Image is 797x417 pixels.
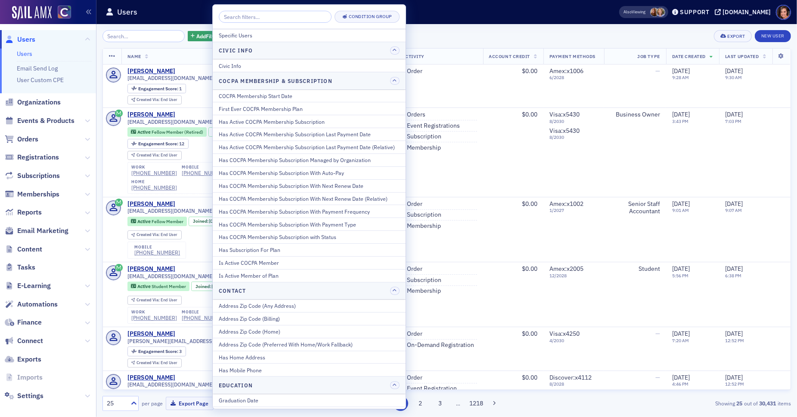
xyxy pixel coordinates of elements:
[213,363,406,376] button: Has Mobile Phone
[188,31,223,42] button: AddFilter
[5,336,43,346] a: Connect
[219,92,400,100] div: COCPA Membership Start Date
[522,265,537,273] span: $0.00
[402,265,422,273] a: 1 Order
[137,129,152,135] span: Active
[127,67,175,75] a: [PERSON_NAME]
[213,394,406,407] button: Graduation Date
[127,230,182,239] div: Created Via: End User
[213,102,406,115] button: First Ever COCPA Membership Plan
[131,129,203,135] a: Active Fellow Member (Retired)
[5,263,35,272] a: Tasks
[127,53,141,59] span: Name
[725,265,743,273] span: [DATE]
[17,318,42,327] span: Finance
[402,222,441,230] a: 1 Membership
[219,130,400,138] div: Has Active COCPA Membership Subscription Last Payment Date
[138,86,179,92] span: Engagement Score :
[127,381,214,388] span: [EMAIL_ADDRESS][DOMAIN_NAME]
[5,300,58,309] a: Automations
[131,179,177,184] div: home
[127,330,175,338] div: [PERSON_NAME]
[672,330,690,337] span: [DATE]
[213,115,406,128] button: Has Active COCPA Membership Subscription
[432,396,447,411] button: 3
[209,218,231,224] div: (1d)
[213,192,406,205] button: Has COCPA Membership Subscription With Next Renew Date (Relative)
[680,8,710,16] div: Support
[219,62,400,70] div: Civic Info
[209,218,222,224] span: [DATE]
[219,381,253,389] h4: Education
[191,282,238,291] div: Joined: 2025-09-22 00:00:00
[672,265,690,273] span: [DATE]
[189,217,235,226] div: Joined: 2025-09-22 00:00:00
[196,32,219,40] span: Add Filter
[219,208,400,215] div: Has COCPA Membership Subscription With Payment Frequency
[177,375,273,381] div: USR-14031938
[131,284,186,289] a: Active Student Member
[549,119,598,124] span: 8 / 2030
[219,11,332,23] input: Search filters...
[549,75,598,80] span: 6 / 2028
[213,90,406,102] button: COCPA Membership Start Date
[142,399,163,407] label: per page
[5,318,42,327] a: Finance
[17,76,64,84] a: User Custom CPE
[489,53,530,59] span: Account Credit
[219,31,400,39] div: Specific Users
[127,119,214,125] span: [EMAIL_ADDRESS][DOMAIN_NAME]
[219,328,400,335] div: Address Zip Code (Home)
[549,273,598,279] span: 12 / 2028
[655,374,660,381] span: —
[219,182,400,190] div: Has COCPA Membership Subscription With Next Renew Date
[549,127,580,135] span: Visa : x5430
[138,86,182,91] div: 1
[349,14,392,19] div: Condition Group
[213,59,406,72] button: Civic Info
[127,346,186,356] div: Engagement Score: 3
[127,208,214,214] span: [EMAIL_ADDRESS][DOMAIN_NAME]
[136,152,161,158] span: Created Via :
[725,330,743,337] span: [DATE]
[672,200,690,208] span: [DATE]
[213,325,406,338] button: Address Zip Code (Home)
[219,46,253,54] h4: Civic Info
[136,153,177,158] div: End User
[522,67,537,75] span: $0.00
[213,218,406,230] button: Has COCPA Membership Subscription With Payment Type
[549,53,595,59] span: Payment Methods
[452,399,464,407] span: …
[127,139,189,148] div: Engagement Score: 12
[213,351,406,364] button: Has Home Address
[127,374,175,382] div: [PERSON_NAME]
[725,67,743,75] span: [DATE]
[549,200,583,208] span: Amex : x1002
[182,315,227,321] a: [PHONE_NUMBER]
[182,310,227,315] div: mobile
[17,35,35,44] span: Users
[219,169,400,177] div: Has COCPA Membership Subscription With Auto-Pay
[213,269,406,282] button: Is Active Member of Plan
[402,53,425,59] span: Activity
[725,381,744,387] time: 12:52 PM
[5,281,51,291] a: E-Learning
[219,246,400,254] div: Has Subscription For Plan
[17,226,68,236] span: Email Marketing
[219,77,332,85] h4: COCPA Membership & Subscription
[5,208,42,217] a: Reports
[755,30,791,42] a: New User
[17,336,43,346] span: Connect
[136,297,161,303] span: Created Via :
[549,374,592,381] span: Discover : x4112
[413,396,428,411] button: 2
[725,200,743,208] span: [DATE]
[219,353,400,361] div: Has Home Address
[656,8,665,17] span: Kelli Davis
[568,399,791,407] div: Showing out of items
[131,165,177,170] div: work
[549,330,580,337] span: Visa : x4250
[131,184,177,191] a: [PHONE_NUMBER]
